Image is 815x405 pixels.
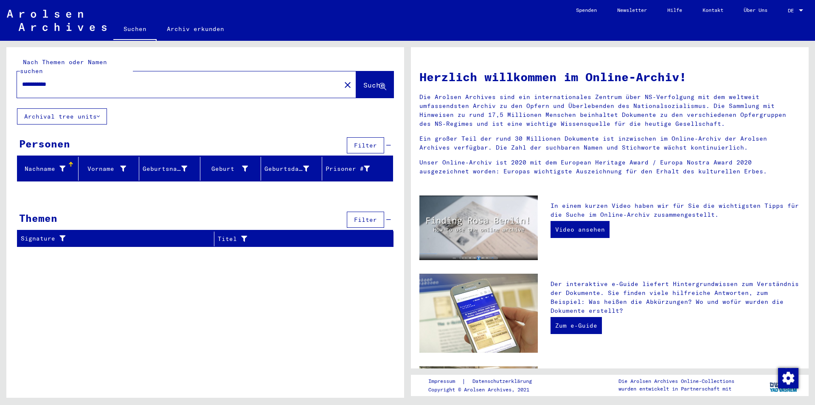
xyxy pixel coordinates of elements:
div: Geburtsname [143,162,200,176]
button: Filter [347,137,384,153]
mat-header-cell: Nachname [17,157,79,181]
mat-header-cell: Geburtsdatum [261,157,322,181]
a: Datenschutzerklärung [466,377,542,386]
img: eguide.jpg [419,274,538,353]
mat-header-cell: Vorname [79,157,140,181]
div: Geburt‏ [204,162,261,176]
span: Suche [363,81,385,89]
img: video.jpg [419,195,538,260]
a: Suchen [113,19,157,41]
p: Unser Online-Archiv ist 2020 mit dem European Heritage Award / Europa Nostra Award 2020 ausgezeic... [419,158,800,176]
div: Signature [21,232,214,246]
h1: Herzlich willkommen im Online-Archiv! [419,68,800,86]
p: Copyright © Arolsen Archives, 2021 [428,386,542,394]
div: Vorname [82,164,126,173]
mat-header-cell: Geburtsname [139,157,200,181]
div: Geburtsdatum [264,162,322,176]
a: Video ansehen [551,221,610,238]
button: Filter [347,212,384,228]
div: Nachname [21,162,78,176]
div: Geburt‏ [204,164,248,173]
span: Filter [354,216,377,224]
mat-label: Nach Themen oder Namen suchen [20,58,107,75]
div: Personen [19,136,70,151]
div: Titel [218,232,383,246]
div: | [428,377,542,386]
a: Archiv erkunden [157,19,234,39]
mat-icon: close [343,80,353,90]
div: Themen [19,210,57,226]
mat-header-cell: Prisoner # [322,157,393,181]
p: wurden entwickelt in Partnerschaft mit [618,385,734,393]
a: Impressum [428,377,462,386]
button: Archival tree units [17,108,107,125]
img: yv_logo.png [768,374,800,396]
button: Clear [339,76,356,93]
p: Die Arolsen Archives sind ein internationales Zentrum über NS-Verfolgung mit dem weltweit umfasse... [419,93,800,128]
img: Arolsen_neg.svg [7,10,107,31]
div: Prisoner # [326,164,370,173]
span: DE [788,8,797,14]
a: Zum e-Guide [551,317,602,334]
div: Geburtsname [143,164,187,173]
img: Zustimmung ändern [778,368,798,388]
p: Die Arolsen Archives Online-Collections [618,377,734,385]
div: Prisoner # [326,162,383,176]
div: Titel [218,235,372,244]
span: Filter [354,142,377,149]
p: Ein großer Teil der rund 30 Millionen Dokumente ist inzwischen im Online-Archiv der Arolsen Archi... [419,134,800,152]
div: Vorname [82,162,139,176]
div: Signature [21,234,203,243]
p: In einem kurzen Video haben wir für Sie die wichtigsten Tipps für die Suche im Online-Archiv zusa... [551,201,800,219]
mat-header-cell: Geburt‏ [200,157,261,181]
div: Nachname [21,164,65,173]
p: Der interaktive e-Guide liefert Hintergrundwissen zum Verständnis der Dokumente. Sie finden viele... [551,280,800,315]
button: Suche [356,71,393,98]
div: Geburtsdatum [264,164,309,173]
